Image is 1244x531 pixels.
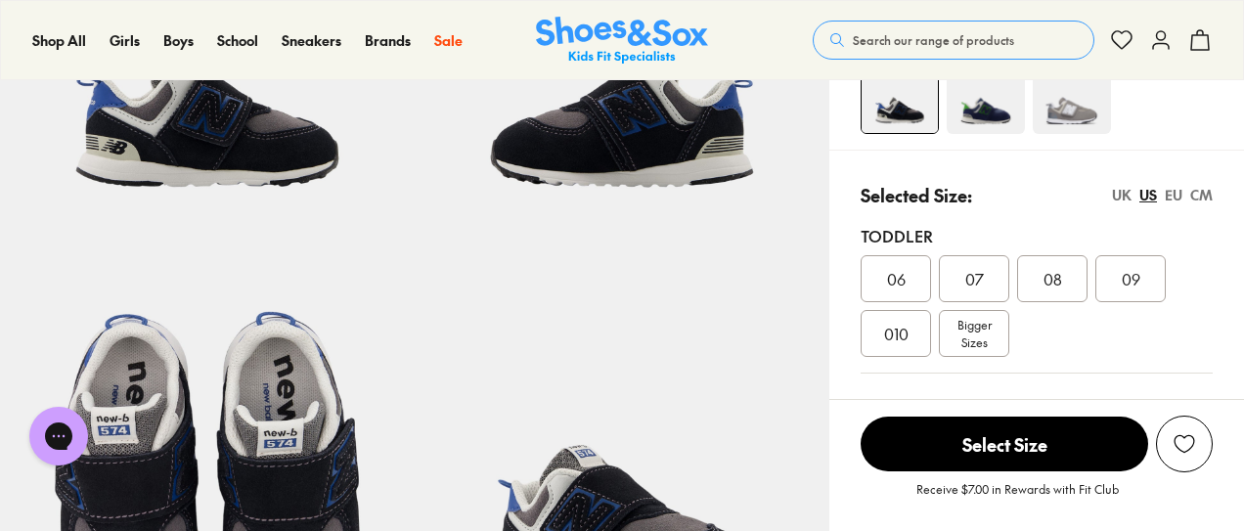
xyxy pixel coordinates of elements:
[1044,267,1062,290] span: 08
[217,30,258,50] span: School
[110,30,140,50] span: Girls
[1139,185,1157,205] div: US
[861,416,1148,472] button: Select Size
[1112,185,1132,205] div: UK
[861,417,1148,471] span: Select Size
[32,30,86,51] a: Shop All
[884,322,909,345] span: 010
[947,56,1025,134] img: 4-551097_1
[434,30,463,50] span: Sale
[957,316,992,351] span: Bigger Sizes
[282,30,341,50] span: Sneakers
[1165,185,1182,205] div: EU
[916,480,1119,515] p: Receive $7.00 in Rewards with Fit Club
[536,17,708,65] img: SNS_Logo_Responsive.svg
[887,267,906,290] span: 06
[853,31,1014,49] span: Search our range of products
[965,267,984,290] span: 07
[862,57,938,133] img: 4-551091_1
[1122,267,1140,290] span: 09
[1033,56,1111,134] img: 4-486130_1
[1156,416,1213,472] button: Add to Wishlist
[282,30,341,51] a: Sneakers
[163,30,194,50] span: Boys
[536,17,708,65] a: Shoes & Sox
[813,21,1094,60] button: Search our range of products
[32,30,86,50] span: Shop All
[1190,185,1213,205] div: CM
[434,30,463,51] a: Sale
[365,30,411,51] a: Brands
[861,182,972,208] p: Selected Size:
[163,30,194,51] a: Boys
[110,30,140,51] a: Girls
[365,30,411,50] span: Brands
[217,30,258,51] a: School
[861,224,1213,247] div: Toddler
[20,400,98,472] iframe: Gorgias live chat messenger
